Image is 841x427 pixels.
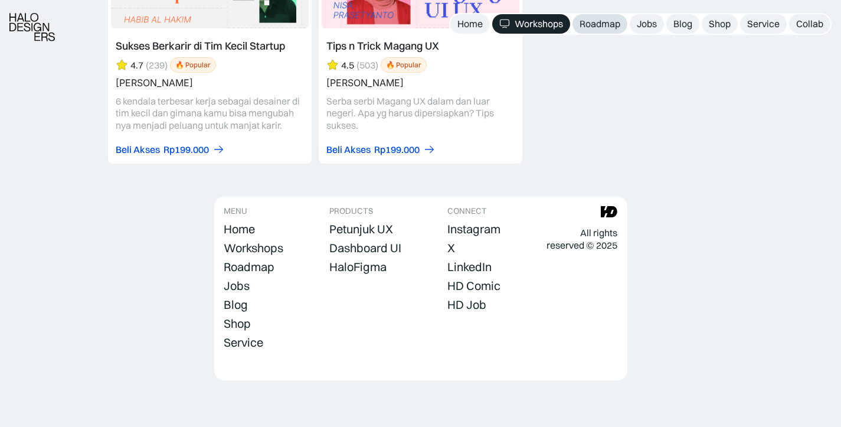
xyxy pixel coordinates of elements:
div: MENU [224,206,247,216]
a: Jobs [630,14,664,34]
a: Shop [702,14,738,34]
a: LinkedIn [447,259,492,275]
a: Beli AksesRp199.000 [326,144,436,156]
a: Blog [666,14,699,34]
div: Shop [709,18,731,30]
div: Roadmap [580,18,620,30]
a: Collab [789,14,830,34]
div: Service [747,18,780,30]
div: Beli Akses [116,144,160,156]
div: Petunjuk UX [329,222,393,236]
a: Blog [224,296,248,313]
div: Blog [224,298,248,312]
div: Instagram [447,222,500,236]
div: PRODUCTS [329,206,373,216]
div: Shop [224,317,251,331]
a: Dashboard UI [329,240,401,256]
div: Service [224,335,263,350]
div: LinkedIn [447,260,492,274]
a: HaloFigma [329,259,387,275]
div: Rp199.000 [374,144,420,156]
div: HD Comic [447,279,500,293]
div: Home [224,222,255,236]
a: Home [224,221,255,237]
a: Home [450,14,490,34]
div: HD Job [447,298,486,312]
a: Petunjuk UX [329,221,393,237]
a: Beli AksesRp199.000 [116,144,225,156]
div: Jobs [637,18,657,30]
div: Home [457,18,483,30]
div: Beli Akses [326,144,371,156]
div: Workshops [224,241,283,255]
div: Rp199.000 [163,144,209,156]
a: Roadmap [572,14,627,34]
div: Workshops [515,18,563,30]
a: Workshops [224,240,283,256]
a: Service [224,334,263,351]
a: Roadmap [224,259,274,275]
a: HD Job [447,296,486,313]
div: All rights reserved © 2025 [547,227,617,252]
div: CONNECT [447,206,487,216]
a: HD Comic [447,278,500,294]
div: Roadmap [224,260,274,274]
a: Service [740,14,787,34]
a: Instagram [447,221,500,237]
div: HaloFigma [329,260,387,274]
a: Workshops [492,14,570,34]
div: Dashboard UI [329,241,401,255]
div: Blog [673,18,692,30]
div: X [447,241,455,255]
a: Jobs [224,278,250,294]
div: Jobs [224,279,250,293]
a: X [447,240,455,256]
div: Collab [796,18,823,30]
a: Shop [224,315,251,332]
